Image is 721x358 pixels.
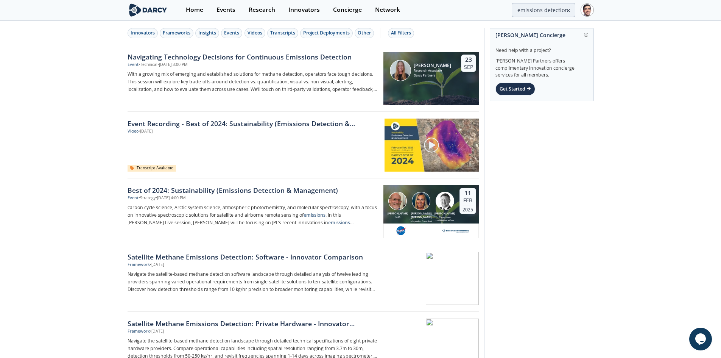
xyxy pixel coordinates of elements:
[244,28,265,38] button: Videos
[304,212,325,218] strong: emissions
[249,7,275,13] div: Research
[410,220,433,223] div: Independent Consultant
[386,212,410,216] div: [PERSON_NAME]
[248,30,262,36] div: Videos
[495,42,588,54] div: Need help with a project?
[270,30,295,36] div: Transcripts
[224,30,239,36] div: Events
[160,28,193,38] button: Frameworks
[128,52,378,62] div: Navigating Technology Decisions for Continuous Emissions Detection
[128,245,479,312] a: Satellite Methane Emissions Detection: Software - Innovator Comparison Framework •[DATE] Navigate...
[414,63,451,68] div: [PERSON_NAME]
[464,64,473,70] div: Sep
[355,28,374,38] button: Other
[128,119,379,128] a: Event Recording - Best of 2024: Sustainability (Emissions Detection & Management)
[584,33,588,37] img: information.svg
[128,185,378,195] div: Best of 2024: Sustainability (Emissions Detection & Management)
[464,56,473,64] div: 23
[216,7,235,13] div: Events
[462,197,473,204] div: Feb
[139,128,153,134] div: • [DATE]
[303,30,350,36] div: Project Deployments
[163,30,190,36] div: Frameworks
[412,192,430,210] img: Sara O'Neill Bouton
[391,30,411,36] div: All Filters
[150,328,164,335] div: • [DATE]
[433,212,456,216] div: [PERSON_NAME]
[128,204,378,227] p: carbon cycle science, Arctic system science, atmospheric photochemistry, and molecular spectrosco...
[393,226,410,235] img: ffa4e5ab-e475-4e18-8802-91cae36c1584
[358,30,371,36] div: Other
[300,28,353,38] button: Project Deployments
[128,270,378,293] p: Navigate the satellite-based methane detection software landscape through detailed analysis of tw...
[128,3,169,17] img: logo-wide.svg
[433,216,456,222] div: Cornerstone Government Affairs
[128,262,150,268] div: Framework
[414,73,451,78] div: Darcy Partners
[495,54,588,79] div: [PERSON_NAME] Partners offers complimentary innovation concierge services for all members.
[139,195,185,201] div: • Strategy • [DATE] 4:00 PM
[410,212,433,220] div: [PERSON_NAME] [PERSON_NAME]
[128,319,378,328] div: Satellite Methane Emissions Detection: Private Hardware - Innovator Comparison
[462,189,473,197] div: 11
[128,178,479,245] a: Best of 2024: Sustainability (Emissions Detection & Management) Event •Strategy•[DATE] 4:00 PM ca...
[388,28,414,38] button: All Filters
[128,128,139,134] div: Video
[128,195,139,201] div: Event
[436,192,454,210] img: Jack Belcher
[495,83,535,95] div: Get Started
[386,216,410,219] div: NASA
[288,7,320,13] div: Innovators
[689,328,713,350] iframe: chat widget
[328,219,354,226] strong: emissions
[128,252,378,262] div: Satellite Methane Emissions Detection: Software - Innovator Comparison
[390,60,411,81] img: Camila Behar
[442,226,469,235] img: 2ba51a20-23f2-4e21-83eb-9496e2df1ad3
[128,45,479,112] a: Navigating Technology Decisions for Continuous Emissions Detection Event •Technical•[DATE] 3:00 P...
[128,28,158,38] button: Innovators
[131,30,155,36] div: Innovators
[150,262,164,268] div: • [DATE]
[581,3,594,17] img: Profile
[128,62,139,68] div: Event
[186,7,203,13] div: Home
[139,62,187,68] div: • Technical • [DATE] 3:00 PM
[388,192,407,210] img: Chip Miller
[221,28,242,38] button: Events
[198,30,216,36] div: Insights
[424,137,439,153] img: play-chapters-gray.svg
[128,165,176,172] div: Transcript Available
[195,28,219,38] button: Insights
[375,7,400,13] div: Network
[462,205,473,213] div: 2025
[414,68,451,73] div: Research Associate
[267,28,298,38] button: Transcripts
[128,70,378,93] p: With a growing mix of emerging and established solutions for methane detection, operators face to...
[495,28,588,42] div: [PERSON_NAME] Concierge
[128,328,150,335] div: Framework
[512,3,575,17] input: Advanced Search
[333,7,362,13] div: Concierge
